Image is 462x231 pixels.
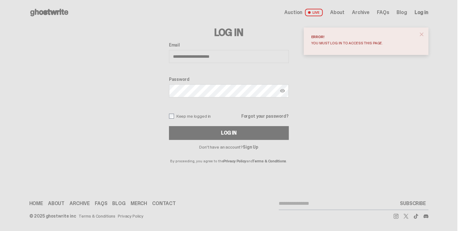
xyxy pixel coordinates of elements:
div: You must log in to access this page. [311,41,416,45]
a: Archive [70,201,90,206]
label: Email [169,42,289,47]
button: SUBSCRIBE [397,197,428,209]
a: FAQs [377,10,389,15]
a: Log in [414,10,428,15]
span: LIVE [305,9,323,16]
label: Keep me logged in [169,114,211,119]
h3: Log In [169,27,289,37]
a: Terms & Conditions [79,214,115,218]
button: close [416,29,427,40]
span: Auction [284,10,302,15]
a: Terms & Conditions [253,159,286,164]
a: Privacy Policy [118,214,143,218]
a: Forgot your password? [241,114,288,118]
a: Home [29,201,43,206]
a: Blog [397,10,407,15]
a: About [330,10,344,15]
a: Archive [352,10,369,15]
div: Error! [311,35,416,39]
input: Keep me logged in [169,114,174,119]
div: Log In [221,130,236,135]
label: Password [169,77,289,82]
a: Sign Up [243,144,258,150]
div: © 2025 ghostwrite inc [29,214,76,218]
a: Contact [152,201,176,206]
a: Auction LIVE [284,9,322,16]
a: Merch [131,201,147,206]
a: About [48,201,65,206]
button: Log In [169,126,289,140]
p: Don't have an account? [169,145,289,149]
p: By proceeding, you agree to the and . [169,149,289,163]
img: Show password [280,88,285,93]
a: Blog [112,201,125,206]
a: FAQs [95,201,107,206]
a: Privacy Policy [224,159,246,164]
